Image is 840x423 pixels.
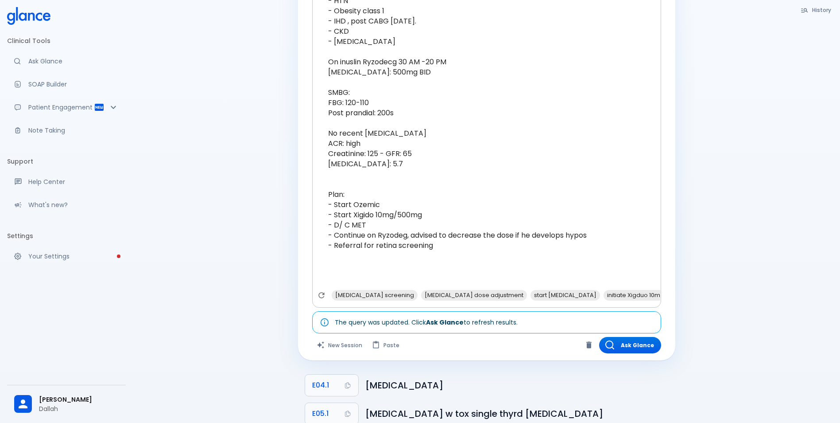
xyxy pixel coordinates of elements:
[332,290,418,300] span: [MEDICAL_DATA] screening
[7,389,126,419] div: [PERSON_NAME]Dallah
[39,404,119,413] p: Dallah
[28,80,119,89] p: SOAP Builder
[7,247,126,266] a: Please complete account setup
[28,103,94,112] p: Patient Engagement
[7,172,126,192] a: Get help from our support team
[7,195,126,215] div: Recent updates and feature releases
[315,289,328,302] button: Refresh suggestions
[365,407,668,421] h6: Thyrotoxicosis with toxic single thyroid nodule
[312,379,329,392] span: E04.1
[28,57,119,66] p: Ask Glance
[421,290,527,300] span: [MEDICAL_DATA] dose adjustment
[7,51,126,71] a: Moramiz: Find ICD10AM codes instantly
[312,407,329,420] span: E05.1
[7,98,126,117] div: Patient Reports & Referrals
[7,30,126,51] li: Clinical Tools
[604,290,691,300] span: initiate Xigduo 10mg/500mg
[7,74,126,94] a: Docugen: Compose a clinical documentation in seconds
[582,338,596,352] button: Clear
[599,337,661,353] button: Ask Glance
[368,337,405,353] button: Paste from clipboard
[28,177,119,186] p: Help Center
[28,126,119,135] p: Note Taking
[7,225,126,247] li: Settings
[39,395,119,404] span: [PERSON_NAME]
[796,4,836,16] button: History
[312,337,368,353] button: Clears all inputs and results.
[305,375,358,396] button: Copy Code E04.1 to clipboard
[335,314,518,330] div: The query was updated. Click to refresh results.
[28,200,119,209] p: What's new?
[426,318,464,327] strong: Ask Glance
[7,151,126,172] li: Support
[28,252,119,261] p: Your Settings
[365,378,668,392] h6: Nontoxic single thyroid nodule
[530,290,600,300] span: start [MEDICAL_DATA]
[7,121,126,140] a: Advanced note-taking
